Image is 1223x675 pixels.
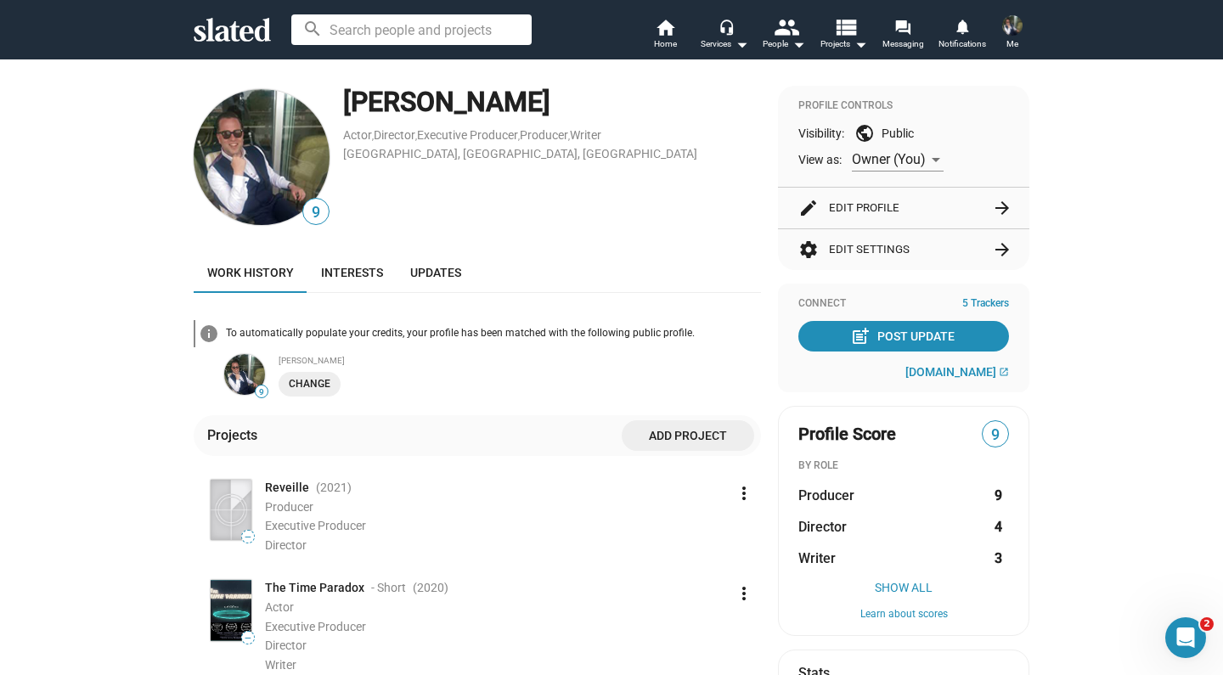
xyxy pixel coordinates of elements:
span: Director [265,538,307,552]
span: , [415,132,417,141]
span: Interests [321,266,383,279]
div: [PERSON_NAME] [279,356,761,365]
span: — [242,633,254,643]
mat-icon: people [774,14,798,39]
button: Edit Profile [798,188,1009,228]
iframe: Intercom live chat [1165,617,1206,658]
a: Executive Producer [417,128,518,142]
span: Add project [635,420,741,451]
span: 9 [983,424,1008,447]
mat-icon: forum [894,19,910,35]
span: Writer [798,549,836,567]
button: Edit Settings [798,229,1009,270]
a: Writer [570,128,601,142]
span: 9 [256,387,268,397]
mat-icon: edit [798,198,819,218]
mat-icon: arrow_drop_down [850,34,871,54]
span: (2021 ) [316,480,352,496]
div: To automatically populate your credits, your profile has been matched with the following public p... [226,327,761,340]
span: Producer [265,500,313,514]
mat-icon: settings [798,239,819,260]
div: Connect [798,297,1009,311]
span: Work history [207,266,294,279]
span: Reveille [265,480,309,496]
button: Add project [622,420,754,451]
span: , [568,132,570,141]
button: Show All [798,581,1009,594]
span: , [518,132,520,141]
mat-icon: notifications [954,18,970,34]
a: [DOMAIN_NAME] [905,365,1009,379]
span: Director [798,518,847,536]
a: Work history [194,252,307,293]
span: Executive Producer [265,620,366,633]
span: Change [289,375,330,393]
button: Learn about scores [798,608,1009,622]
mat-icon: open_in_new [999,367,1009,377]
img: Cary Sandoval [194,89,330,225]
a: Messaging [873,17,933,54]
span: 2 [1200,617,1214,631]
a: Home [635,17,695,54]
mat-icon: home [655,17,675,37]
a: Producer [520,128,568,142]
mat-icon: more_vert [734,583,754,604]
span: Producer [798,487,854,504]
mat-icon: view_list [833,14,858,39]
strong: 3 [995,549,1002,567]
mat-icon: public [854,123,875,143]
div: People [763,34,805,54]
input: Search people and projects [291,14,532,45]
span: Owner (You) [852,151,926,167]
span: Director [265,638,307,652]
span: - Short [371,580,406,596]
button: Cary SandovalMe [992,12,1033,56]
button: Services [695,17,754,54]
span: Notifications [938,34,986,54]
span: (2020 ) [413,580,448,596]
span: The Time Paradox [265,580,364,596]
span: , [372,132,374,141]
button: Change [279,372,341,397]
button: People [754,17,814,54]
button: Post Update [798,321,1009,352]
span: Executive Producer [265,519,366,532]
img: Poster: The Time Paradox [211,580,251,640]
span: Home [654,34,677,54]
div: Services [701,34,748,54]
div: Post Update [854,321,955,352]
mat-icon: post_add [850,326,871,346]
a: [GEOGRAPHIC_DATA], [GEOGRAPHIC_DATA], [GEOGRAPHIC_DATA] [343,147,697,160]
mat-icon: arrow_drop_down [788,34,809,54]
a: Updates [397,252,475,293]
strong: 9 [995,487,1002,504]
span: 5 Trackers [962,297,1009,311]
div: Projects [207,426,264,444]
a: Director [374,128,415,142]
span: Writer [265,658,296,672]
span: [DOMAIN_NAME] [905,365,996,379]
span: View as: [798,152,842,168]
span: Actor [265,600,294,614]
a: Actor [343,128,372,142]
div: BY ROLE [798,459,1009,473]
mat-icon: headset_mic [719,19,734,34]
div: Visibility: Public [798,123,1009,143]
mat-icon: info [199,323,219,344]
div: Profile Controls [798,99,1009,113]
a: Notifications [933,17,992,54]
span: Messaging [882,34,924,54]
button: Projects [814,17,873,54]
span: — [242,532,254,542]
strong: 4 [995,518,1002,536]
img: Poster: Reveille [211,480,251,540]
a: Interests [307,252,397,293]
img: undefined [224,354,265,395]
div: [PERSON_NAME] [343,84,761,121]
span: Updates [410,266,461,279]
mat-icon: arrow_forward [992,239,1012,260]
mat-icon: more_vert [734,483,754,503]
span: Me [1006,34,1018,54]
mat-icon: arrow_drop_down [731,34,752,54]
span: Profile Score [798,423,896,446]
